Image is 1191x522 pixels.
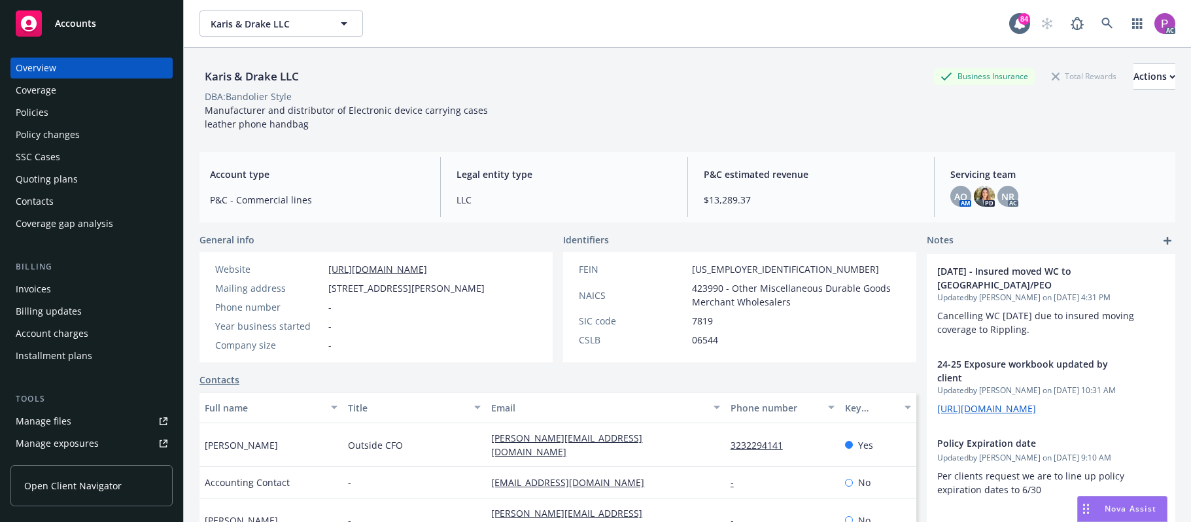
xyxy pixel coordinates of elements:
[579,288,687,302] div: NAICS
[343,392,486,423] button: Title
[16,279,51,300] div: Invoices
[199,373,239,387] a: Contacts
[692,333,718,347] span: 06544
[563,233,609,247] span: Identifiers
[731,476,744,489] a: -
[974,186,995,207] img: photo
[16,102,48,123] div: Policies
[24,479,122,493] span: Open Client Navigator
[10,147,173,167] a: SSC Cases
[16,58,56,78] div: Overview
[704,193,918,207] span: $13,289.37
[491,476,655,489] a: [EMAIL_ADDRESS][DOMAIN_NAME]
[937,402,1036,415] a: [URL][DOMAIN_NAME]
[858,438,873,452] span: Yes
[205,90,292,103] div: DBA: Bandolier Style
[950,167,1165,181] span: Servicing team
[1077,496,1167,522] button: Nova Assist
[731,401,820,415] div: Phone number
[16,147,60,167] div: SSC Cases
[210,167,424,181] span: Account type
[10,80,173,101] a: Coverage
[1133,64,1175,89] div: Actions
[937,309,1137,336] span: Cancelling WC [DATE] due to insured moving coverage to Rippling.
[457,193,671,207] span: LLC
[328,300,332,314] span: -
[937,470,1127,496] span: Per clients request we are to line up policy expiration dates to 6/30
[199,68,304,85] div: Karis & Drake LLC
[937,292,1165,304] span: Updated by [PERSON_NAME] on [DATE] 4:31 PM
[16,301,82,322] div: Billing updates
[937,385,1165,396] span: Updated by [PERSON_NAME] on [DATE] 10:31 AM
[725,392,840,423] button: Phone number
[579,333,687,347] div: CSLB
[692,314,713,328] span: 7819
[205,476,290,489] span: Accounting Contact
[1094,10,1120,37] a: Search
[692,262,879,276] span: [US_EMPLOYER_IDENTIFICATION_NUMBER]
[10,260,173,273] div: Billing
[16,411,71,432] div: Manage files
[16,213,113,234] div: Coverage gap analysis
[937,264,1131,292] span: [DATE] - Insured moved WC to [GEOGRAPHIC_DATA]/PEO
[211,17,324,31] span: Karis & Drake LLC
[348,476,351,489] span: -
[858,476,871,489] span: No
[215,300,323,314] div: Phone number
[937,436,1131,450] span: Policy Expiration date
[16,323,88,344] div: Account charges
[10,323,173,344] a: Account charges
[491,401,705,415] div: Email
[328,338,332,352] span: -
[1133,63,1175,90] button: Actions
[10,169,173,190] a: Quoting plans
[1105,503,1156,514] span: Nova Assist
[491,432,642,458] a: [PERSON_NAME][EMAIL_ADDRESS][DOMAIN_NAME]
[692,281,901,309] span: 423990 - Other Miscellaneous Durable Goods Merchant Wholesalers
[927,254,1175,347] div: [DATE] - Insured moved WC to [GEOGRAPHIC_DATA]/PEOUpdatedby [PERSON_NAME] on [DATE] 4:31 PMCancel...
[16,433,99,454] div: Manage exposures
[10,124,173,145] a: Policy changes
[10,345,173,366] a: Installment plans
[845,401,897,415] div: Key contact
[840,392,916,423] button: Key contact
[1154,13,1175,34] img: photo
[205,104,488,130] span: Manufacturer and distributor of Electronic device carrying cases leather phone handbag
[937,357,1131,385] span: 24-25 Exposure workbook updated by client
[1045,68,1123,84] div: Total Rewards
[205,438,278,452] span: [PERSON_NAME]
[1018,13,1030,25] div: 84
[215,262,323,276] div: Website
[205,401,323,415] div: Full name
[927,233,954,249] span: Notes
[704,167,918,181] span: P&C estimated revenue
[215,281,323,295] div: Mailing address
[10,392,173,406] div: Tools
[927,347,1175,426] div: 24-25 Exposure workbook updated by clientUpdatedby [PERSON_NAME] on [DATE] 10:31 AM[URL][DOMAIN_N...
[954,190,967,203] span: AO
[199,233,254,247] span: General info
[10,433,173,454] a: Manage exposures
[328,263,427,275] a: [URL][DOMAIN_NAME]
[1124,10,1150,37] a: Switch app
[10,301,173,322] a: Billing updates
[1064,10,1090,37] a: Report a Bug
[934,68,1035,84] div: Business Insurance
[10,279,173,300] a: Invoices
[16,80,56,101] div: Coverage
[937,452,1165,464] span: Updated by [PERSON_NAME] on [DATE] 9:10 AM
[210,193,424,207] span: P&C - Commercial lines
[10,58,173,78] a: Overview
[348,438,403,452] span: Outside CFO
[348,401,466,415] div: Title
[55,18,96,29] span: Accounts
[10,102,173,123] a: Policies
[328,319,332,333] span: -
[579,314,687,328] div: SIC code
[486,392,725,423] button: Email
[731,439,793,451] a: 3232294141
[927,426,1175,507] div: Policy Expiration dateUpdatedby [PERSON_NAME] on [DATE] 9:10 AMPer clients request we are to line...
[215,338,323,352] div: Company size
[10,213,173,234] a: Coverage gap analysis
